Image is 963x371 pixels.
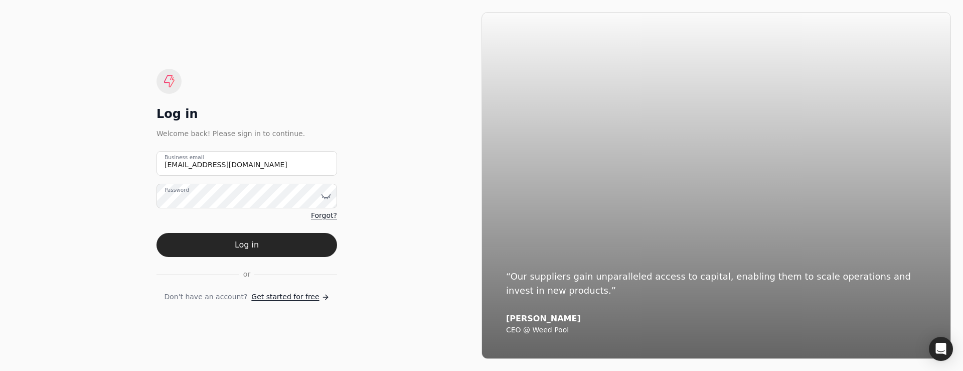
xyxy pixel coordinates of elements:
div: “Our suppliers gain unparalleled access to capital, enabling them to scale operations and invest ... [506,270,926,298]
div: CEO @ Weed Pool [506,326,926,335]
div: Welcome back! Please sign in to continue. [156,128,337,139]
span: Get started for free [251,292,319,302]
div: [PERSON_NAME] [506,314,926,324]
span: or [243,269,250,280]
label: Password [165,186,189,194]
button: Log in [156,233,337,257]
div: Open Intercom Messenger [929,337,953,361]
label: Business email [165,154,204,162]
div: Log in [156,106,337,122]
span: Don't have an account? [164,292,247,302]
a: Forgot? [311,210,337,221]
a: Get started for free [251,292,329,302]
